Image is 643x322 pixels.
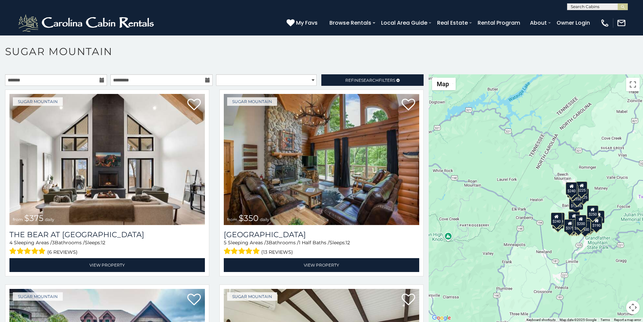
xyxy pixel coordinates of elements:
a: [GEOGRAPHIC_DATA] [224,230,419,239]
button: Map camera controls [626,301,640,314]
div: $200 [575,215,587,228]
a: RefineSearchFilters [321,74,423,86]
button: Change map style [432,78,456,90]
a: The Bear At Sugar Mountain from $375 daily [9,94,205,225]
div: $125 [578,189,589,201]
span: (6 reviews) [47,248,78,256]
span: (13 reviews) [261,248,293,256]
div: $250 [587,205,598,218]
a: Rental Program [474,17,524,29]
button: Toggle fullscreen view [626,78,640,91]
img: The Bear At Sugar Mountain [9,94,205,225]
img: mail-regular-white.png [617,18,626,28]
div: $300 [568,212,580,225]
img: phone-regular-white.png [600,18,610,28]
div: Sleeping Areas / Bathrooms / Sleeps: [224,239,419,256]
a: Local Area Guide [378,17,431,29]
span: 3 [266,240,269,246]
a: Add to favorites [187,98,201,112]
span: 3 [52,240,55,246]
a: Browse Rentals [326,17,375,29]
a: Add to favorites [187,293,201,307]
a: Owner Login [553,17,593,29]
span: $350 [239,213,259,223]
a: About [527,17,550,29]
div: $240 [551,213,562,225]
a: Terms [600,318,610,322]
span: 12 [101,240,105,246]
span: 12 [346,240,350,246]
h3: The Bear At Sugar Mountain [9,230,205,239]
span: My Favs [296,19,318,27]
span: from [13,217,23,222]
a: Add to favorites [402,293,415,307]
span: 1 Half Baths / [299,240,329,246]
div: $155 [593,210,605,223]
a: Sugar Mountain [13,97,63,106]
div: $190 [568,211,580,224]
a: Report a map error [614,318,641,322]
h3: Grouse Moor Lodge [224,230,419,239]
a: Add to favorites [402,98,415,112]
div: $375 [564,219,576,232]
a: View Property [224,258,419,272]
a: Sugar Mountain [13,292,63,301]
span: Refine Filters [345,78,395,83]
img: White-1-2.png [17,13,157,33]
a: Sugar Mountain [227,292,277,301]
img: Grouse Moor Lodge [224,94,419,225]
div: Sleeping Areas / Bathrooms / Sleeps: [9,239,205,256]
a: Sugar Mountain [227,97,277,106]
a: The Bear At [GEOGRAPHIC_DATA] [9,230,205,239]
div: $350 [573,219,585,232]
a: Real Estate [434,17,471,29]
div: $1,095 [569,197,583,210]
a: My Favs [287,19,319,27]
span: from [227,217,237,222]
div: $240 [566,182,578,195]
span: daily [45,217,54,222]
span: 4 [9,240,12,246]
span: Map [437,80,449,88]
span: 5 [224,240,226,246]
a: View Property [9,258,205,272]
div: $195 [583,219,594,231]
span: Search [361,78,379,83]
span: daily [260,217,269,222]
div: $190 [591,217,602,229]
div: $225 [576,181,588,194]
span: Map data ©2025 Google [560,318,596,322]
a: Grouse Moor Lodge from $350 daily [224,94,419,225]
span: $375 [24,213,44,223]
